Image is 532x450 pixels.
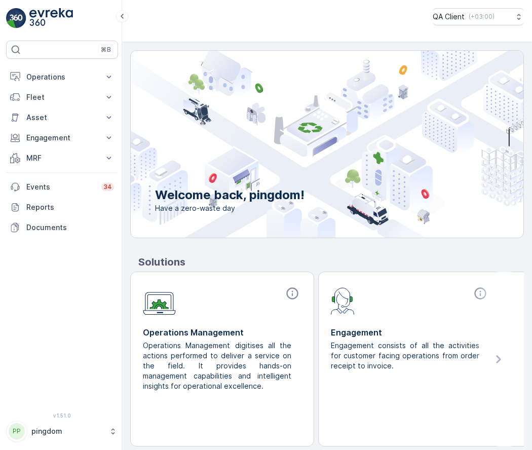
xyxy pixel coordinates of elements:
p: Operations Management digitises all the actions performed to deliver a service on the field. It p... [143,341,293,391]
p: Fleet [26,92,98,102]
p: Solutions [138,254,524,270]
p: Engagement [26,133,98,143]
p: Documents [26,222,114,233]
p: Engagement [331,326,489,339]
button: QA Client(+03:00) [433,8,524,25]
p: MRF [26,153,98,163]
p: Reports [26,202,114,212]
p: 34 [103,183,112,191]
p: Operations [26,72,98,82]
p: ⌘B [101,46,111,54]
button: Asset [6,107,118,128]
a: Events34 [6,177,118,197]
img: logo [6,8,26,28]
button: Fleet [6,87,118,107]
p: QA Client [433,12,465,22]
p: Events [26,182,95,192]
p: pingdom [31,426,104,436]
p: ( +03:00 ) [469,13,495,21]
button: Operations [6,67,118,87]
img: city illustration [85,51,523,238]
button: Engagement [6,128,118,148]
span: v 1.51.0 [6,413,118,419]
div: PP [9,423,25,439]
button: PPpingdom [6,421,118,442]
a: Documents [6,217,118,238]
a: Reports [6,197,118,217]
p: Asset [26,113,98,123]
img: module-icon [331,286,355,315]
p: Operations Management [143,326,301,339]
img: module-icon [143,286,176,315]
button: MRF [6,148,118,168]
p: Engagement consists of all the activities for customer facing operations from order receipt to in... [331,341,481,371]
img: logo_light-DOdMpM7g.png [29,8,73,28]
p: Welcome back, pingdom! [155,187,305,203]
span: Have a zero-waste day [155,203,305,213]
